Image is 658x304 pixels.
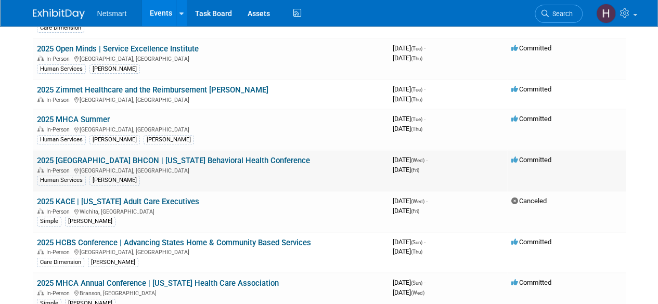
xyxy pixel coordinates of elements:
[411,240,422,245] span: (Sun)
[37,166,384,174] div: [GEOGRAPHIC_DATA], [GEOGRAPHIC_DATA]
[393,166,419,174] span: [DATE]
[511,85,551,93] span: Committed
[46,126,73,133] span: In-Person
[393,288,424,296] span: [DATE]
[37,125,384,133] div: [GEOGRAPHIC_DATA], [GEOGRAPHIC_DATA]
[393,247,422,255] span: [DATE]
[411,97,422,102] span: (Thu)
[37,288,384,297] div: Branson, [GEOGRAPHIC_DATA]
[411,208,419,214] span: (Fri)
[393,125,422,133] span: [DATE]
[37,290,44,295] img: In-Person Event
[46,208,73,215] span: In-Person
[411,157,424,163] span: (Wed)
[393,197,428,205] span: [DATE]
[596,4,616,23] img: Hannah Norsworthy
[46,167,73,174] span: In-Person
[535,5,583,23] a: Search
[37,135,86,144] div: Human Services
[65,217,115,226] div: [PERSON_NAME]
[411,46,422,51] span: (Tue)
[411,126,422,132] span: (Thu)
[511,197,547,205] span: Canceled
[511,44,551,52] span: Committed
[393,115,425,123] span: [DATE]
[393,54,422,62] span: [DATE]
[37,258,84,267] div: Care Dimension
[37,197,199,206] a: 2025 KACE | [US_STATE] Adult Care Executives
[46,97,73,103] span: In-Person
[411,280,422,286] span: (Sun)
[37,208,44,214] img: In-Person Event
[37,97,44,102] img: In-Person Event
[37,44,199,54] a: 2025 Open Minds | Service Excellence Institute
[46,56,73,62] span: In-Person
[37,95,384,103] div: [GEOGRAPHIC_DATA], [GEOGRAPHIC_DATA]
[37,217,61,226] div: Simple
[424,238,425,246] span: -
[37,176,86,185] div: Human Services
[424,115,425,123] span: -
[426,197,428,205] span: -
[46,249,73,256] span: In-Person
[511,279,551,286] span: Committed
[37,54,384,62] div: [GEOGRAPHIC_DATA], [GEOGRAPHIC_DATA]
[424,44,425,52] span: -
[393,85,425,93] span: [DATE]
[511,115,551,123] span: Committed
[411,87,422,92] span: (Tue)
[411,167,419,173] span: (Fri)
[393,156,428,164] span: [DATE]
[37,126,44,131] img: In-Person Event
[424,279,425,286] span: -
[89,64,140,74] div: [PERSON_NAME]
[393,207,419,215] span: [DATE]
[511,156,551,164] span: Committed
[411,56,422,61] span: (Thu)
[37,207,384,215] div: Wichita, [GEOGRAPHIC_DATA]
[393,238,425,246] span: [DATE]
[37,23,84,33] div: Care Dimension
[393,44,425,52] span: [DATE]
[511,238,551,246] span: Committed
[393,95,422,103] span: [DATE]
[411,290,424,296] span: (Wed)
[37,167,44,173] img: In-Person Event
[97,9,127,18] span: Netsmart
[89,176,140,185] div: [PERSON_NAME]
[411,116,422,122] span: (Tue)
[37,247,384,256] div: [GEOGRAPHIC_DATA], [GEOGRAPHIC_DATA]
[88,258,138,267] div: [PERSON_NAME]
[37,279,279,288] a: 2025 MHCA Annual Conference | [US_STATE] Health Care Association
[37,249,44,254] img: In-Person Event
[426,156,428,164] span: -
[37,238,311,247] a: 2025 HCBS Conference | Advancing States Home & Community Based Services
[37,156,310,165] a: 2025 [GEOGRAPHIC_DATA] BHCON | [US_STATE] Behavioral Health Conference
[33,9,85,19] img: ExhibitDay
[37,115,110,124] a: 2025 MHCA Summer
[393,279,425,286] span: [DATE]
[549,10,573,18] span: Search
[37,85,268,95] a: 2025 Zimmet Healthcare and the Reimbursement [PERSON_NAME]
[46,290,73,297] span: In-Person
[411,249,422,255] span: (Thu)
[144,135,194,144] div: [PERSON_NAME]
[89,135,140,144] div: [PERSON_NAME]
[37,56,44,61] img: In-Person Event
[411,199,424,204] span: (Wed)
[37,64,86,74] div: Human Services
[424,85,425,93] span: -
